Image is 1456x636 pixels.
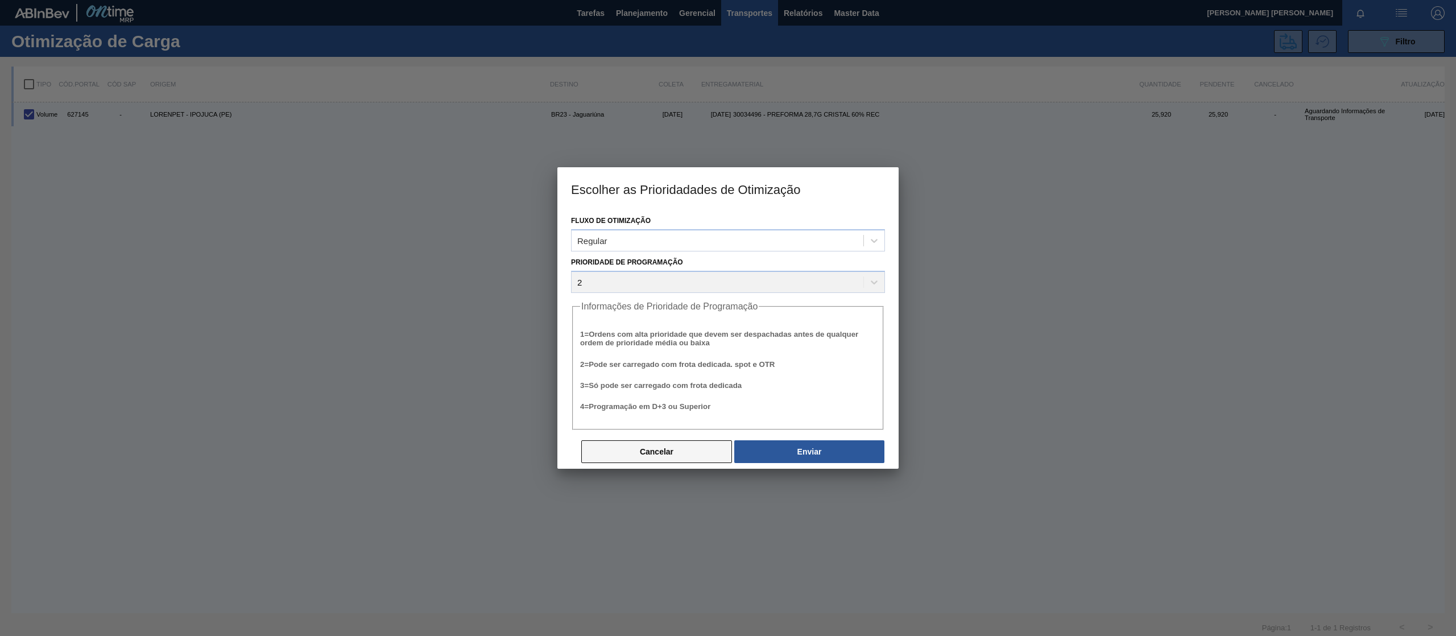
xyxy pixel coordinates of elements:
[734,440,884,463] button: Enviar
[571,217,651,225] label: Fluxo de Otimização
[581,440,732,463] button: Cancelar
[580,302,759,312] legend: Informações de Prioridade de Programação
[580,402,876,411] h5: 4 = Programação em D+3 ou Superior
[580,360,876,369] h5: 2 = Pode ser carregado com frota dedicada. spot e OTR
[580,330,876,347] h5: 1 = Ordens com alta prioridade que devem ser despachadas antes de qualquer ordem de prioridade mé...
[580,381,876,390] h5: 3 = Só pode ser carregado com frota dedicada
[577,236,607,245] div: Regular
[557,167,899,210] h3: Escolher as Prioridadades de Otimização
[571,258,683,266] label: Prioridade de Programação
